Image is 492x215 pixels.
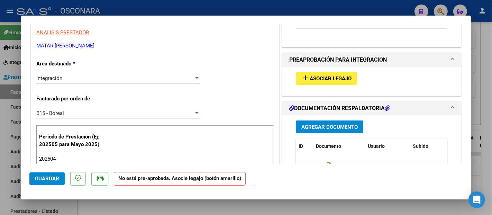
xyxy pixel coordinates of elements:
span: Usuario [368,143,385,149]
p: Area destinado * [36,60,108,68]
h1: DOCUMENTACIÓN RESPALDATORIA [289,104,390,113]
span: Subido [413,143,428,149]
span: ID [299,143,303,149]
span: Asociar Legajo [310,75,352,82]
span: Guardar [35,176,59,182]
datatable-header-cell: ID [296,139,313,154]
p: MATAR [PERSON_NAME] [36,42,274,50]
span: B15 - Boreal [36,110,64,116]
datatable-header-cell: Subido [410,139,445,154]
p: Facturado por orden de [36,95,108,103]
span: Agregar Documento [301,124,358,130]
strong: No está pre-aprobada. Asocie legajo (botón amarillo) [114,172,246,186]
span: [DATE] [413,163,427,169]
button: Guardar [29,172,65,185]
datatable-header-cell: Usuario [365,139,410,154]
mat-expansion-panel-header: PREAPROBACIÓN PARA INTEGRACION [282,53,461,67]
button: Asociar Legajo [296,72,357,85]
mat-expansion-panel-header: DOCUMENTACIÓN RESPALDATORIA [282,101,461,115]
span: Documento [316,143,341,149]
div: PREAPROBACIÓN PARA INTEGRACION [282,67,461,96]
span: Integración [36,75,62,81]
datatable-header-cell: Acción [445,139,479,154]
div: Open Intercom Messenger [468,191,485,208]
span: [EMAIL_ADDRESS][DOMAIN_NAME] - [PERSON_NAME] [368,163,485,169]
span: ANALISIS PRESTADOR [36,29,89,36]
span: 30241 [299,163,312,169]
span: Planilla De Asistencia_2 [316,163,384,169]
datatable-header-cell: Documento [313,139,365,154]
p: Período de Prestación (Ej: 202505 para Mayo 2025) [39,133,109,149]
button: Agregar Documento [296,120,363,133]
h1: PREAPROBACIÓN PARA INTEGRACION [289,56,387,64]
mat-icon: add [301,74,310,82]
